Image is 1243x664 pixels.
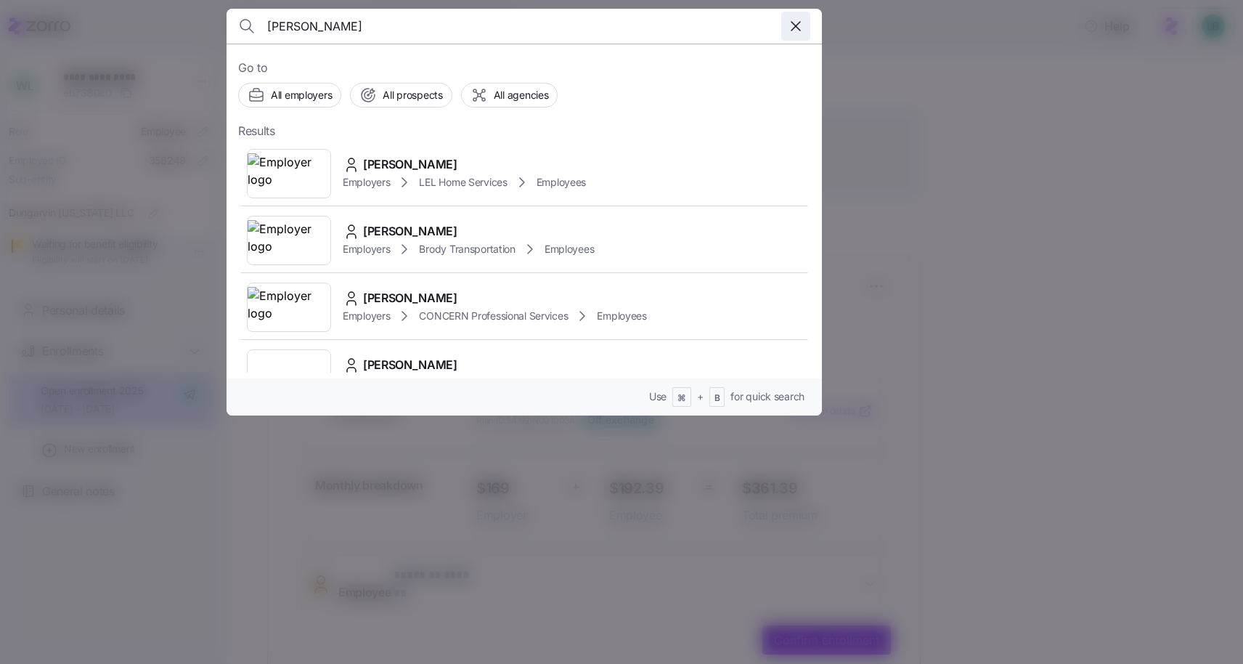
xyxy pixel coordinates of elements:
span: All prospects [383,88,442,102]
span: Employers [343,309,390,323]
span: All employers [271,88,332,102]
button: All agencies [461,83,558,108]
span: ⌘ [677,392,686,405]
span: LEL Home Services [419,175,507,190]
span: All agencies [494,88,549,102]
span: CONCERN Professional Services [419,309,568,323]
span: Use [649,389,667,404]
img: Employer logo [248,287,330,328]
span: + [697,389,704,404]
img: Employer logo [248,153,330,194]
span: Employers [343,242,390,256]
button: All prospects [350,83,452,108]
span: Brody Transportation [419,242,515,256]
img: Employer logo [248,354,330,394]
img: Employer logo [248,220,330,261]
span: Results [238,122,275,140]
span: Employees [597,309,646,323]
span: Employers [343,175,390,190]
span: Employees [537,175,586,190]
span: for quick search [730,389,804,404]
span: [PERSON_NAME] [363,289,457,307]
button: All employers [238,83,341,108]
span: [PERSON_NAME] [363,155,457,174]
span: Employees [545,242,594,256]
span: [PERSON_NAME] [363,356,457,374]
span: B [714,392,720,405]
span: [PERSON_NAME] [363,222,457,240]
span: Go to [238,59,810,77]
